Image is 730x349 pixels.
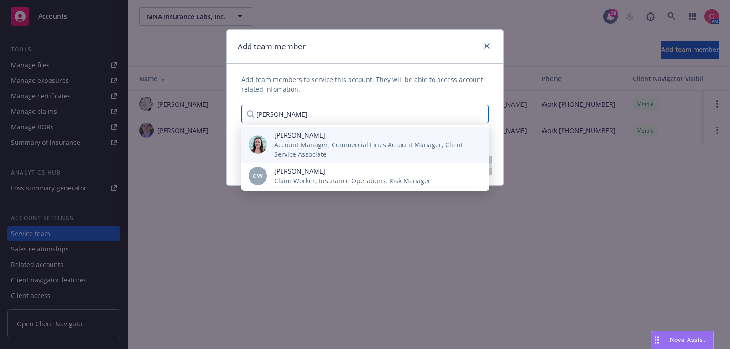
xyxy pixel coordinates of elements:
[274,130,474,140] span: [PERSON_NAME]
[253,171,263,180] span: CW
[249,135,267,154] img: photo
[274,166,431,176] span: [PERSON_NAME]
[274,140,474,159] span: Account Manager, Commercial Lines Account Manager, Client Service Associate
[670,336,706,344] span: Nova Assist
[481,41,492,51] a: close
[241,75,489,94] span: Add team members to service this account. They will be able to access account related infomation.
[651,331,714,349] button: Nova Assist
[651,331,662,349] div: Drag to move
[241,163,489,189] div: CW[PERSON_NAME]Claim Worker, Insurance Operations, Risk Manager
[241,127,489,163] div: photo[PERSON_NAME]Account Manager, Commercial Lines Account Manager, Client Service Associate
[238,41,306,52] h1: Add team member
[274,176,431,185] span: Claim Worker, Insurance Operations, Risk Manager
[241,105,489,123] input: Type a name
